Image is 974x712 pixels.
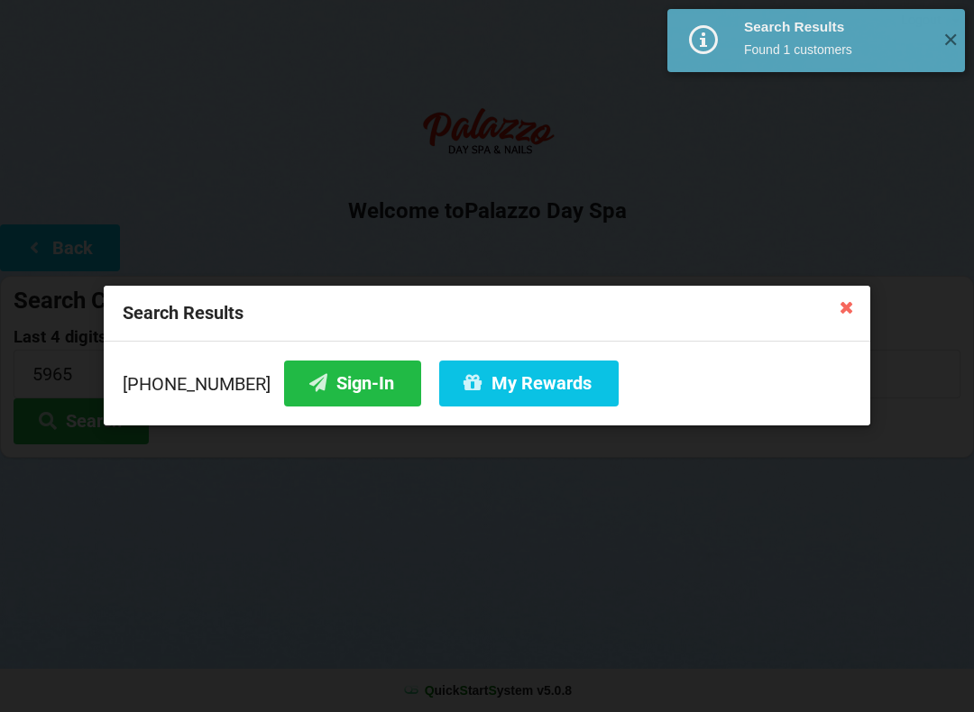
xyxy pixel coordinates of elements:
div: Search Results [104,286,870,342]
button: My Rewards [439,361,619,406]
div: Search Results [744,18,929,36]
div: Found 1 customers [744,41,929,59]
div: [PHONE_NUMBER] [123,361,851,406]
button: Sign-In [284,361,421,406]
